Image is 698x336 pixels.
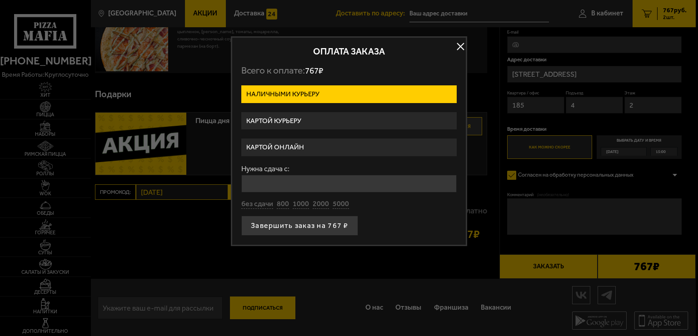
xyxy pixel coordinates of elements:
button: 2000 [313,199,329,209]
h2: Оплата заказа [241,47,457,56]
p: Всего к оплате: [241,65,457,76]
button: без сдачи [241,199,273,209]
button: 5000 [333,199,349,209]
button: Завершить заказ на 767 ₽ [241,216,358,236]
label: Наличными курьеру [241,85,457,103]
button: 1000 [293,199,309,209]
span: 767 ₽ [305,65,323,76]
label: Картой онлайн [241,138,457,156]
label: Нужна сдача с: [241,165,457,173]
label: Картой курьеру [241,112,457,130]
button: 800 [277,199,289,209]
